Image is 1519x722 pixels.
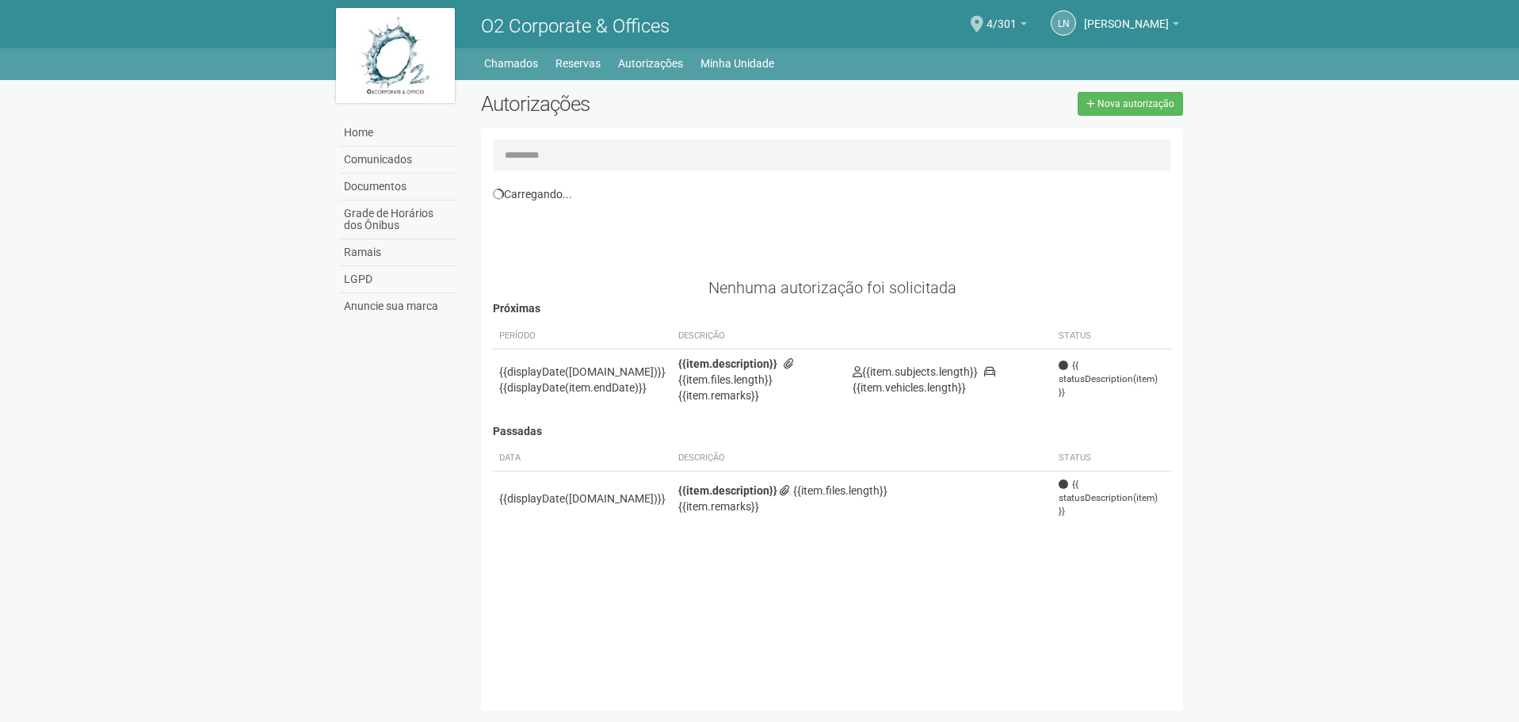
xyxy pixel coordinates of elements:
a: [PERSON_NAME] [1084,20,1179,32]
h4: Próximas [493,303,1172,315]
span: {{item.vehicles.length}} [853,365,995,394]
span: {{item.files.length}} [678,357,797,386]
a: Autorizações [618,52,683,74]
div: {{displayDate([DOMAIN_NAME])}} [499,491,666,506]
span: {{ statusDescription(item) }} [1059,359,1165,399]
a: Minha Unidade [700,52,774,74]
th: Descrição [672,445,1053,472]
a: 4/301 [987,20,1027,32]
a: Ramais [340,239,457,266]
th: Status [1052,323,1171,350]
span: {{item.subjects.length}} [853,365,978,378]
span: 4/301 [987,2,1017,30]
img: logo.jpg [336,8,455,103]
span: Leandro Nascimento de Oliveira [1084,2,1169,30]
span: Nova autorização [1097,98,1174,109]
div: {{item.remarks}} [678,388,840,403]
a: Reservas [555,52,601,74]
th: Status [1052,445,1171,472]
a: Documentos [340,174,457,201]
th: Período [493,323,672,350]
a: LN [1051,10,1076,36]
strong: {{item.description}} [678,357,777,370]
a: Chamados [484,52,538,74]
a: Anuncie sua marca [340,293,457,319]
h4: Passadas [493,426,1172,437]
th: Descrição [672,323,846,350]
th: Data [493,445,672,472]
span: {{item.files.length}} [780,484,887,497]
a: LGPD [340,266,457,293]
div: {{displayDate(item.endDate)}} [499,380,666,395]
h2: Autorizações [481,92,820,116]
a: Nova autorização [1078,92,1183,116]
a: Grade de Horários dos Ônibus [340,201,457,239]
span: O2 Corporate & Offices [481,15,670,37]
div: {{displayDate([DOMAIN_NAME])}} [499,364,666,380]
div: {{item.remarks}} [678,499,1047,514]
strong: {{item.description}} [678,484,777,497]
div: Carregando... [493,187,1172,201]
a: Home [340,120,457,147]
span: {{ statusDescription(item) }} [1059,478,1165,518]
a: Comunicados [340,147,457,174]
div: Nenhuma autorização foi solicitada [493,281,1172,295]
